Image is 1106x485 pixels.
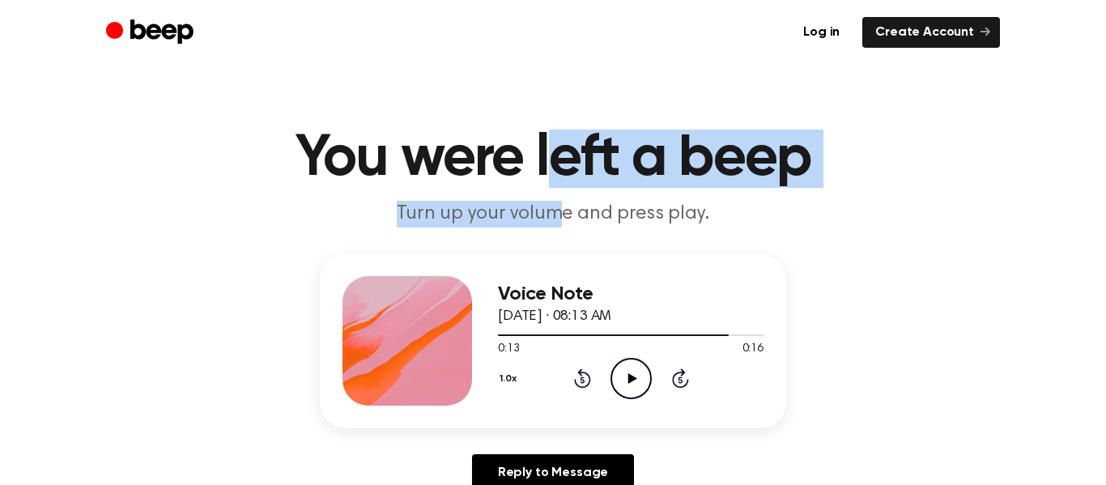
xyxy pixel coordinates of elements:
button: 1.0x [498,365,523,393]
span: 0:16 [742,341,764,358]
span: [DATE] · 08:13 AM [498,309,611,324]
h1: You were left a beep [138,130,968,188]
span: 0:13 [498,341,519,358]
h3: Voice Note [498,283,764,305]
p: Turn up your volume and press play. [242,201,864,228]
a: Beep [106,17,198,49]
a: Create Account [862,17,1000,48]
a: Log in [790,17,853,48]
